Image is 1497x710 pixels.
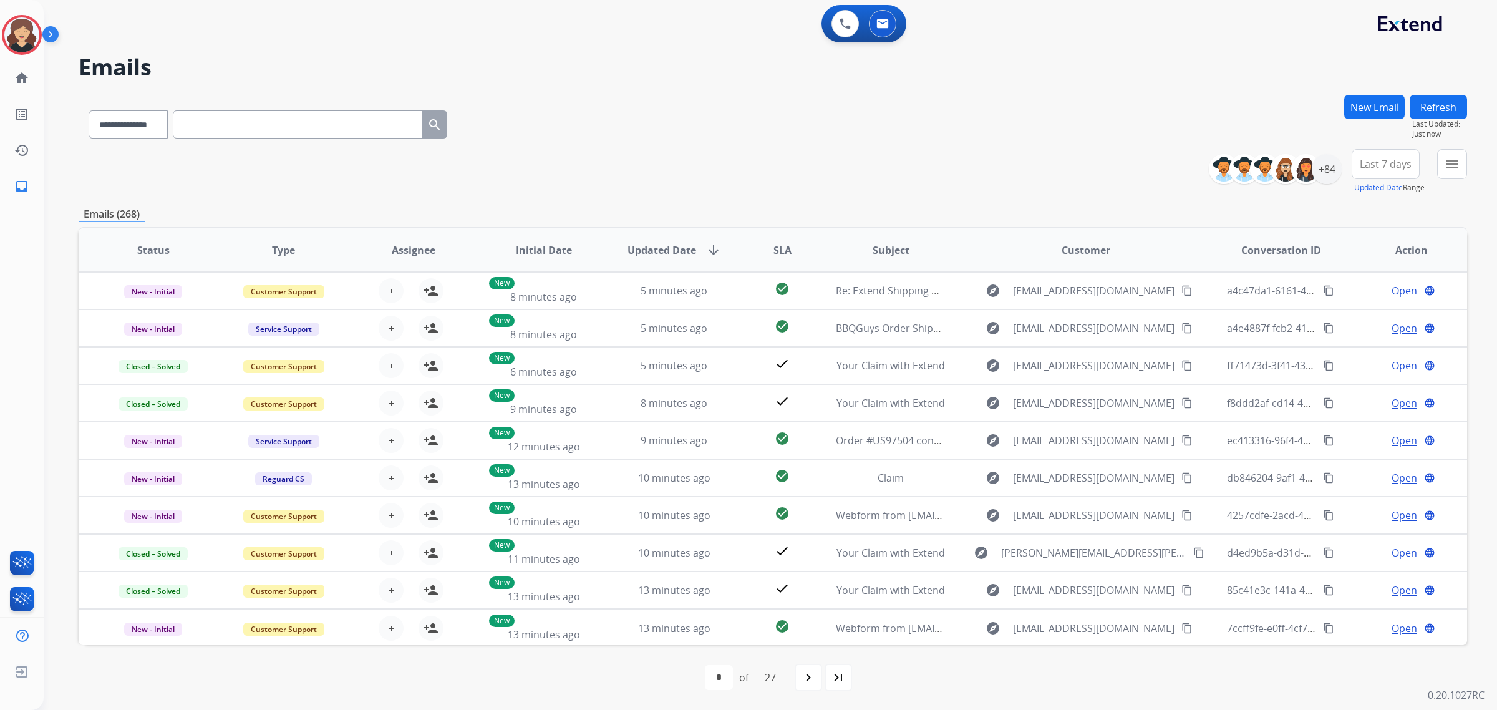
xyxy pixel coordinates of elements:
[836,396,945,410] span: Your Claim with Extend
[974,545,989,560] mat-icon: explore
[986,321,1000,336] mat-icon: explore
[638,583,710,597] span: 13 minutes ago
[248,435,319,448] span: Service Support
[424,358,438,373] mat-icon: person_add
[1392,508,1417,523] span: Open
[508,552,580,566] span: 11 minutes ago
[1013,583,1175,598] span: [EMAIL_ADDRESS][DOMAIN_NAME]
[775,543,790,558] mat-icon: check
[1013,358,1175,373] span: [EMAIL_ADDRESS][DOMAIN_NAME]
[1227,434,1412,447] span: ec413316-96f4-4eab-bf1d-aff443b4513d
[389,321,394,336] span: +
[1424,472,1435,484] mat-icon: language
[1424,285,1435,296] mat-icon: language
[243,510,324,523] span: Customer Support
[1181,323,1193,334] mat-icon: content_copy
[836,284,1046,298] span: Re: Extend Shipping Protection Confirmation
[1241,243,1321,258] span: Conversation ID
[389,396,394,411] span: +
[1227,471,1420,485] span: db846204-9af1-4acf-bbb7-dd3b46bd905d
[878,471,904,485] span: Claim
[775,356,790,371] mat-icon: check
[424,508,438,523] mat-icon: person_add
[1392,470,1417,485] span: Open
[1445,157,1460,172] mat-icon: menu
[1354,183,1403,193] button: Updated Date
[1227,396,1417,410] span: f8ddd2af-cd14-4743-82c7-d47226262d78
[1424,435,1435,446] mat-icon: language
[510,328,577,341] span: 8 minutes ago
[124,623,182,636] span: New - Initial
[379,578,404,603] button: +
[1181,360,1193,371] mat-icon: content_copy
[14,179,29,194] mat-icon: inbox
[508,440,580,454] span: 12 minutes ago
[243,397,324,411] span: Customer Support
[1013,433,1175,448] span: [EMAIL_ADDRESS][DOMAIN_NAME]
[1181,623,1193,634] mat-icon: content_copy
[641,434,707,447] span: 9 minutes ago
[836,321,951,335] span: BBQGuys Order Shipped
[489,576,515,589] p: New
[1181,397,1193,409] mat-icon: content_copy
[379,540,404,565] button: +
[1424,510,1435,521] mat-icon: language
[873,243,909,258] span: Subject
[389,283,394,298] span: +
[516,243,572,258] span: Initial Date
[755,665,786,690] div: 27
[1424,323,1435,334] mat-icon: language
[508,477,580,491] span: 13 minutes ago
[424,621,438,636] mat-icon: person_add
[1227,583,1417,597] span: 85c41e3c-141a-414c-ba7b-10156631b9f1
[79,207,145,222] p: Emails (268)
[424,321,438,336] mat-icon: person_add
[389,621,394,636] span: +
[379,353,404,378] button: +
[986,583,1000,598] mat-icon: explore
[1227,508,1413,522] span: 4257cdfe-2acd-420d-8bff-71a461c0eaab
[1392,396,1417,411] span: Open
[379,465,404,490] button: +
[1428,688,1485,703] p: 0.20.1027RC
[1227,621,1402,635] span: 7ccff9fe-e0ff-4cf7-bb90-61f826073731
[137,243,170,258] span: Status
[124,435,182,448] span: New - Initial
[641,359,707,372] span: 5 minutes ago
[243,585,324,598] span: Customer Support
[1392,283,1417,298] span: Open
[775,281,790,296] mat-icon: check_circle
[1323,623,1334,634] mat-icon: content_copy
[1424,547,1435,558] mat-icon: language
[1323,510,1334,521] mat-icon: content_copy
[243,285,324,298] span: Customer Support
[389,358,394,373] span: +
[124,285,182,298] span: New - Initial
[389,470,394,485] span: +
[641,284,707,298] span: 5 minutes ago
[124,510,182,523] span: New - Initial
[1323,285,1334,296] mat-icon: content_copy
[986,508,1000,523] mat-icon: explore
[79,55,1467,80] h2: Emails
[119,585,188,598] span: Closed – Solved
[4,17,39,52] img: avatar
[379,278,404,303] button: +
[1323,397,1334,409] mat-icon: content_copy
[775,469,790,484] mat-icon: check_circle
[489,464,515,477] p: New
[119,360,188,373] span: Closed – Solved
[424,545,438,560] mat-icon: person_add
[773,243,792,258] span: SLA
[775,394,790,409] mat-icon: check
[1227,546,1421,560] span: d4ed9b5a-d31d-477c-81ab-d319438f6b18
[14,107,29,122] mat-icon: list_alt
[510,365,577,379] span: 6 minutes ago
[389,583,394,598] span: +
[1181,472,1193,484] mat-icon: content_copy
[489,277,515,289] p: New
[510,402,577,416] span: 9 minutes ago
[243,547,324,560] span: Customer Support
[638,546,710,560] span: 10 minutes ago
[489,539,515,552] p: New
